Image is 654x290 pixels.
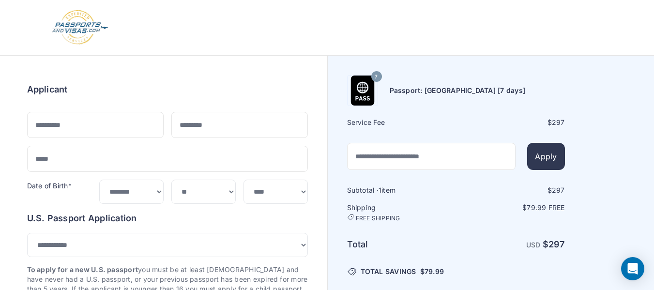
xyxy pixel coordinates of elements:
span: 7 [375,71,378,83]
span: USD [526,241,541,249]
span: 1 [379,186,381,194]
p: $ [457,203,565,213]
strong: $ [543,239,565,249]
span: 79.99 [527,203,546,212]
h6: Subtotal · item [347,185,455,195]
div: $ [457,185,565,195]
span: 79.99 [425,267,444,275]
span: 297 [552,186,565,194]
div: $ [457,118,565,127]
button: Apply [527,143,564,170]
h6: U.S. Passport Application [27,212,308,225]
strong: To apply for a new U.S. passport [27,265,138,274]
label: Date of Birth* [27,182,72,190]
span: 297 [552,118,565,126]
span: FREE SHIPPING [356,214,400,222]
span: TOTAL SAVINGS [361,267,416,276]
div: Open Intercom Messenger [621,257,644,280]
img: Product Name [348,76,378,106]
span: $ [420,267,444,276]
h6: Service Fee [347,118,455,127]
h6: Passport: [GEOGRAPHIC_DATA] [7 days] [390,86,526,95]
span: 297 [548,239,565,249]
h6: Shipping [347,203,455,222]
h6: Total [347,238,455,251]
img: Logo [51,10,109,46]
h6: Applicant [27,83,68,96]
span: Free [548,203,565,212]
